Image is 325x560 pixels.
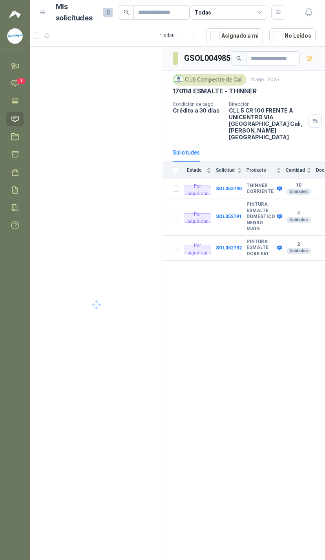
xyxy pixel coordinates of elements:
p: Condición de pago [173,102,223,107]
span: 1 [17,78,26,84]
div: Solicitudes [173,148,200,157]
a: SOL052791 [216,214,242,219]
p: Crédito a 30 días [173,107,223,114]
b: 2 [286,242,311,248]
div: Por adjudicar [184,185,211,195]
button: No Leídos [269,28,316,43]
div: 1 - 0 de 0 [160,29,200,42]
a: 1 [6,76,24,91]
p: CLL 5 CR 100 FRENTE A UNICENTRO VIA [GEOGRAPHIC_DATA] Cali , [PERSON_NAME][GEOGRAPHIC_DATA] [229,107,305,140]
b: THINNER CORRIENTE [246,183,275,195]
p: 170114 ESMALTE - THINNER [173,87,257,95]
span: search [124,9,129,15]
a: SOL052792 [216,245,242,251]
div: Todas [195,8,211,17]
a: SOL052790 [216,186,242,191]
th: Cantidad [286,162,316,179]
p: 21 ago., 2025 [249,76,279,84]
div: Club Campestre de Cali [173,74,246,85]
span: Cantidad [286,167,305,173]
span: Producto [246,167,275,173]
b: 4 [286,211,311,217]
div: Unidades [287,189,311,195]
p: Dirección [229,102,305,107]
img: Logo peakr [9,9,21,19]
img: Company Logo [7,29,22,44]
b: PINTURA ESMALTE OCRE 061 [246,239,275,257]
img: Company Logo [174,75,183,84]
h3: GSOL004985 [184,52,232,64]
div: Por adjudicar [184,245,211,254]
div: Por adjudicar [184,213,211,223]
div: Unidades [287,248,311,254]
h1: Mis solicitudes [56,1,97,24]
th: Solicitud [216,162,246,179]
span: Solicitud [216,167,236,173]
b: 10 [286,182,311,189]
span: 0 [103,8,113,17]
div: Unidades [287,217,311,223]
th: Producto [246,162,286,179]
button: Asignado a mi [206,28,263,43]
span: Estado [184,167,205,173]
b: PINTURA ESMALTE DOMESTICO NEGRO MATE [246,202,275,232]
th: Estado [184,162,216,179]
span: search [236,56,242,61]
